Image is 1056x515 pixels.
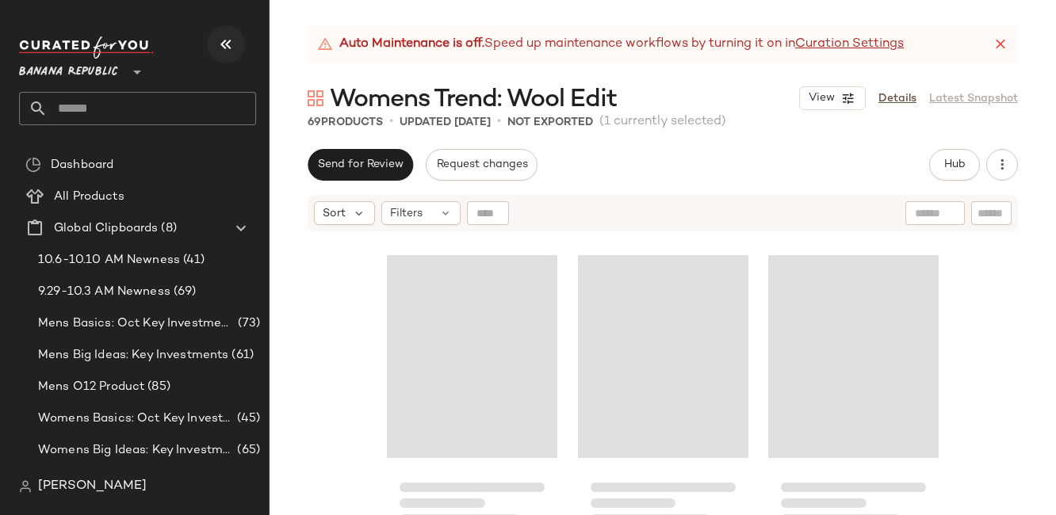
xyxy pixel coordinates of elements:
span: Filters [390,205,423,222]
span: Send for Review [317,158,404,171]
span: View [808,92,835,105]
button: Request changes [426,149,537,181]
span: Womens Trend: Wool Edit [330,84,617,116]
span: (61) [228,346,254,364]
span: (73) [235,315,260,333]
span: [PERSON_NAME] [38,477,147,496]
span: 69 [308,116,321,128]
img: cfy_white_logo.C9jOOHJF.svg [19,36,154,59]
span: 9.29-10.3 AM Newness [38,283,170,301]
span: Global Clipboards [54,219,158,238]
span: Womens Basics: Oct Key Investments [38,410,234,428]
p: updated [DATE] [400,114,491,131]
span: Request changes [435,158,527,171]
span: Mens Basics: Oct Key Investments [38,315,235,333]
img: svg%3e [19,480,32,493]
span: • [389,113,393,132]
button: Hub [929,149,980,181]
img: svg%3e [25,157,41,173]
div: Products [308,114,383,131]
strong: Auto Maintenance is off. [339,35,484,54]
span: (41) [180,251,205,269]
a: Details [878,90,916,107]
span: Hub [943,158,966,171]
span: Banana Republic [19,54,118,82]
span: 10.6-10.10 AM Newness [38,251,180,269]
button: View [799,86,866,110]
span: All Products [54,188,124,206]
a: Curation Settings [795,35,904,54]
span: (65) [234,441,260,460]
span: (1 currently selected) [599,113,726,132]
div: Speed up maintenance workflows by turning it on in [317,35,904,54]
span: (45) [234,410,260,428]
img: svg%3e [308,90,323,106]
span: Dashboard [51,156,113,174]
span: (69) [170,283,197,301]
span: Womens Big Ideas: Key Investments [38,441,234,460]
span: (85) [144,378,170,396]
p: Not Exported [507,114,593,131]
span: Mens Big Ideas: Key Investments [38,346,228,364]
span: • [497,113,501,132]
button: Send for Review [308,149,413,181]
span: (8) [158,219,176,238]
span: Mens O12 Product [38,378,144,396]
span: Sort [323,205,346,222]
